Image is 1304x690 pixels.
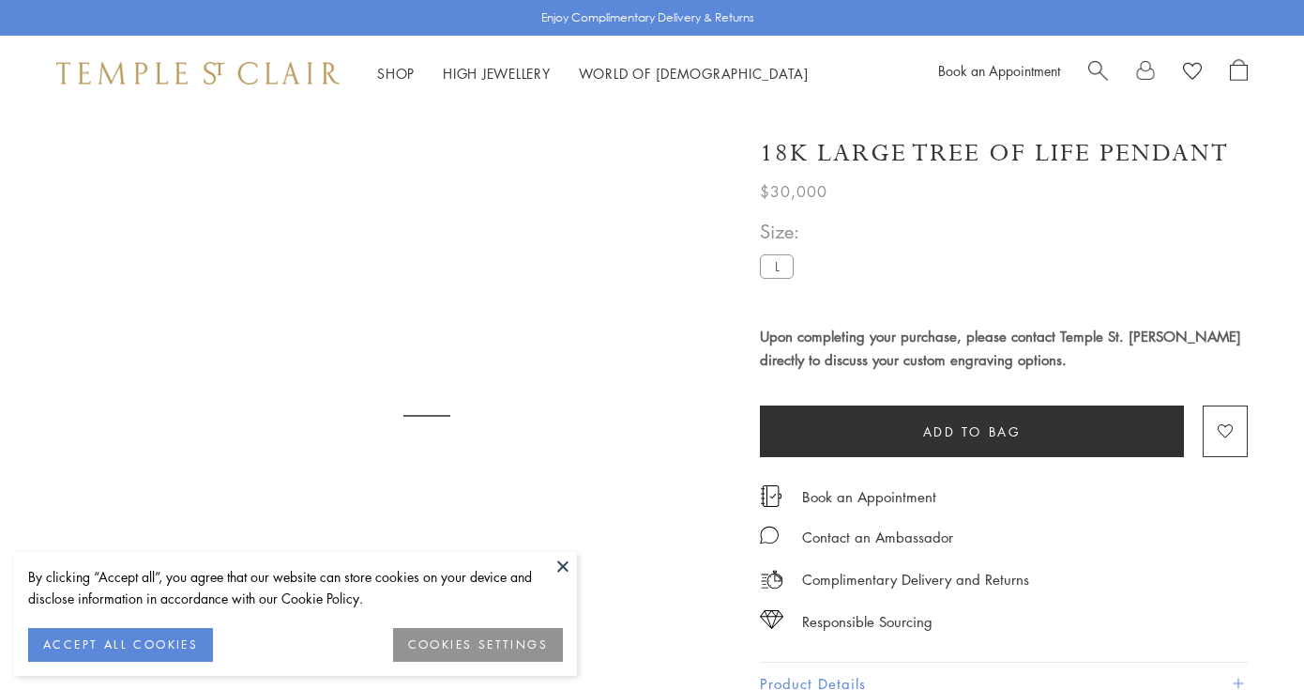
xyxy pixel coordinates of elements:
img: icon_delivery.svg [760,568,783,591]
a: Search [1088,59,1108,87]
p: Complimentary Delivery and Returns [802,568,1029,591]
button: ACCEPT ALL COOKIES [28,628,213,662]
h4: Upon completing your purchase, please contact Temple St. [PERSON_NAME] directly to discuss your c... [760,325,1248,372]
img: MessageIcon-01_2.svg [760,526,779,544]
a: High JewelleryHigh Jewellery [443,64,551,83]
button: Add to bag [760,406,1184,457]
span: $30,000 [760,179,827,204]
div: By clicking “Accept all”, you agree that our website can store cookies on your device and disclos... [28,566,563,609]
a: View Wishlist [1183,59,1202,87]
div: Responsible Sourcing [802,610,933,634]
a: Book an Appointment [938,61,1060,80]
a: Book an Appointment [802,486,936,507]
h1: 18K Large Tree of Life Pendant [760,137,1229,170]
span: Size: [760,216,801,247]
div: Contact an Ambassador [802,526,953,549]
a: World of [DEMOGRAPHIC_DATA]World of [DEMOGRAPHIC_DATA] [579,64,809,83]
img: Temple St. Clair [56,62,340,84]
img: icon_appointment.svg [760,485,782,507]
p: Enjoy Complimentary Delivery & Returns [541,8,754,27]
a: Open Shopping Bag [1230,59,1248,87]
iframe: Gorgias live chat messenger [1210,602,1285,671]
label: L [760,254,794,278]
a: ShopShop [377,64,415,83]
img: icon_sourcing.svg [760,610,783,629]
span: Add to bag [923,422,1022,442]
button: COOKIES SETTINGS [393,628,563,662]
nav: Main navigation [377,62,809,85]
